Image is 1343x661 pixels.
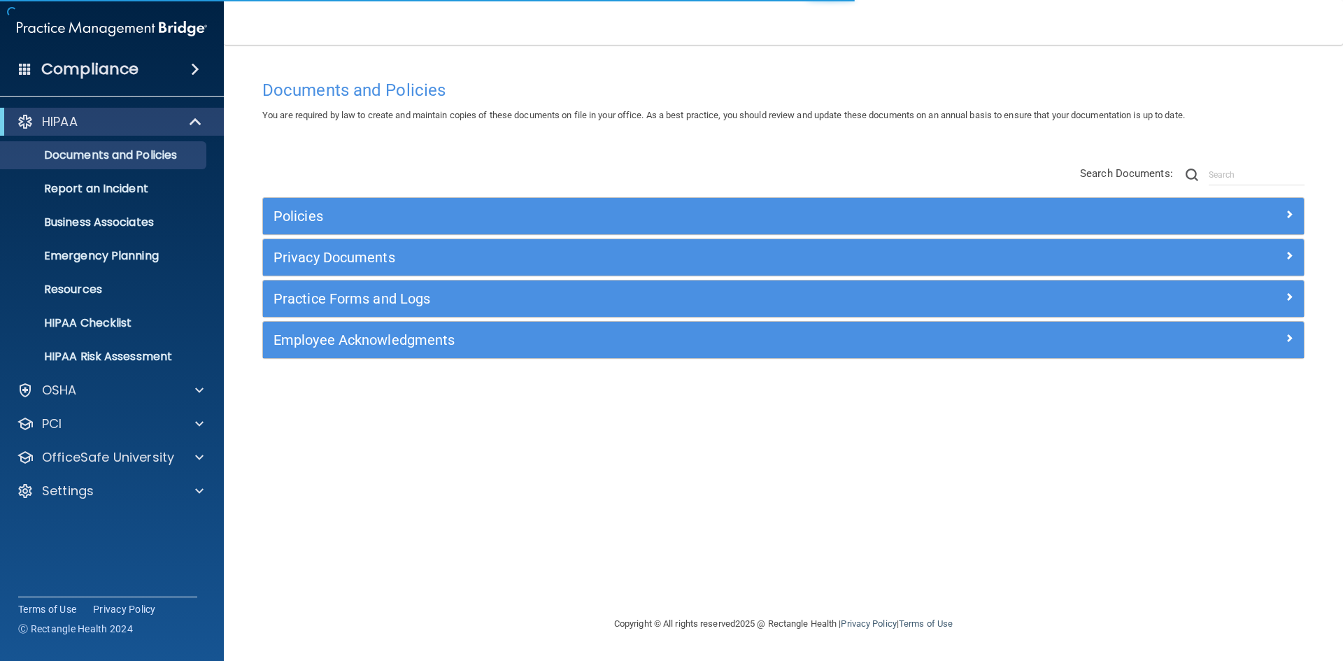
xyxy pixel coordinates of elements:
p: OfficeSafe University [42,449,174,466]
h5: Employee Acknowledgments [273,332,1033,348]
a: Policies [273,205,1293,227]
h5: Practice Forms and Logs [273,291,1033,306]
a: Privacy Policy [93,602,156,616]
p: Resources [9,283,200,297]
a: HIPAA [17,113,203,130]
a: OfficeSafe University [17,449,204,466]
h5: Privacy Documents [273,250,1033,265]
p: PCI [42,415,62,432]
a: Terms of Use [899,618,953,629]
p: Emergency Planning [9,249,200,263]
p: OSHA [42,382,77,399]
p: Report an Incident [9,182,200,196]
h5: Policies [273,208,1033,224]
span: Search Documents: [1080,167,1173,180]
a: Settings [17,483,204,499]
h4: Documents and Policies [262,81,1305,99]
p: HIPAA [42,113,78,130]
a: Employee Acknowledgments [273,329,1293,351]
a: Terms of Use [18,602,76,616]
h4: Compliance [41,59,138,79]
img: ic-search.3b580494.png [1186,169,1198,181]
img: PMB logo [17,15,207,43]
p: HIPAA Risk Assessment [9,350,200,364]
input: Search [1209,164,1305,185]
div: Copyright © All rights reserved 2025 @ Rectangle Health | | [528,602,1039,646]
p: Settings [42,483,94,499]
a: OSHA [17,382,204,399]
p: Documents and Policies [9,148,200,162]
span: Ⓒ Rectangle Health 2024 [18,622,133,636]
a: Practice Forms and Logs [273,287,1293,310]
span: You are required by law to create and maintain copies of these documents on file in your office. ... [262,110,1185,120]
a: Privacy Documents [273,246,1293,269]
a: PCI [17,415,204,432]
p: Business Associates [9,215,200,229]
p: HIPAA Checklist [9,316,200,330]
a: Privacy Policy [841,618,896,629]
